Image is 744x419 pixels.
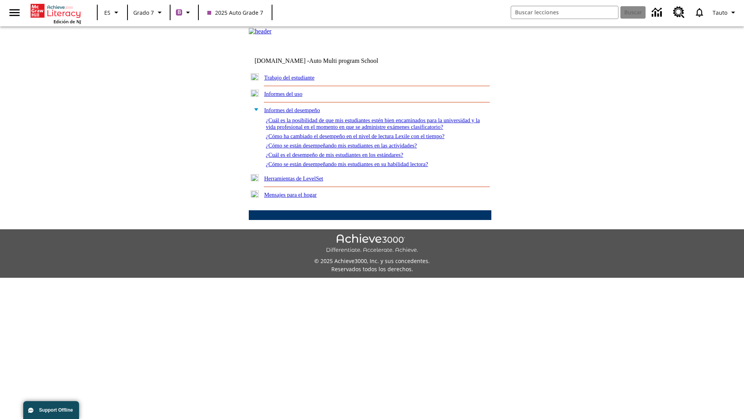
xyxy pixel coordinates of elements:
a: Informes del desempeño [264,107,320,113]
img: plus.gif [251,174,259,181]
span: Support Offline [39,407,73,413]
img: plus.gif [251,90,259,97]
button: Lenguaje: ES, Selecciona un idioma [100,5,125,19]
img: header [249,28,272,35]
button: Perfil/Configuración [710,5,741,19]
img: plus.gif [251,73,259,80]
button: Abrir el menú lateral [3,1,26,24]
a: ¿Cómo se están desempeñando mis estudiantes en su habilidad lectora? [266,161,428,167]
img: Achieve3000 Differentiate Accelerate Achieve [326,234,418,254]
span: Edición de NJ [53,19,81,24]
a: ¿Cómo ha cambiado el desempeño en el nivel de lectura Lexile con el tiempo? [266,133,444,139]
a: ¿Cuál es la posibilidad de que mis estudiantes estén bien encaminados para la universidad y la vi... [266,117,480,130]
a: ¿Cómo se están desempeñando mis estudiantes en las actividades? [266,142,417,149]
input: Buscar campo [511,6,618,19]
span: Grado 7 [133,9,154,17]
a: ¿Cuál es el desempeño de mis estudiantes en los estándares? [266,152,403,158]
td: [DOMAIN_NAME] - [255,57,397,64]
a: Informes del uso [264,91,303,97]
img: minus.gif [251,106,259,113]
span: ES [104,9,110,17]
div: Portada [31,2,81,24]
a: Mensajes para el hogar [264,192,317,198]
a: Trabajo del estudiante [264,74,315,81]
span: B [177,7,181,17]
button: Boost El color de la clase es morado/púrpura. Cambiar el color de la clase. [173,5,196,19]
a: Centro de información [647,2,668,23]
button: Grado: Grado 7, Elige un grado [130,5,167,19]
a: Herramientas de LevelSet [264,175,323,182]
span: Tauto [713,9,727,17]
a: Notificaciones [689,2,710,23]
a: Centro de recursos, Se abrirá en una pestaña nueva. [668,2,689,23]
button: Support Offline [23,401,79,419]
span: 2025 Auto Grade 7 [207,9,263,17]
nobr: Auto Multi program School [309,57,378,64]
img: plus.gif [251,190,259,197]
